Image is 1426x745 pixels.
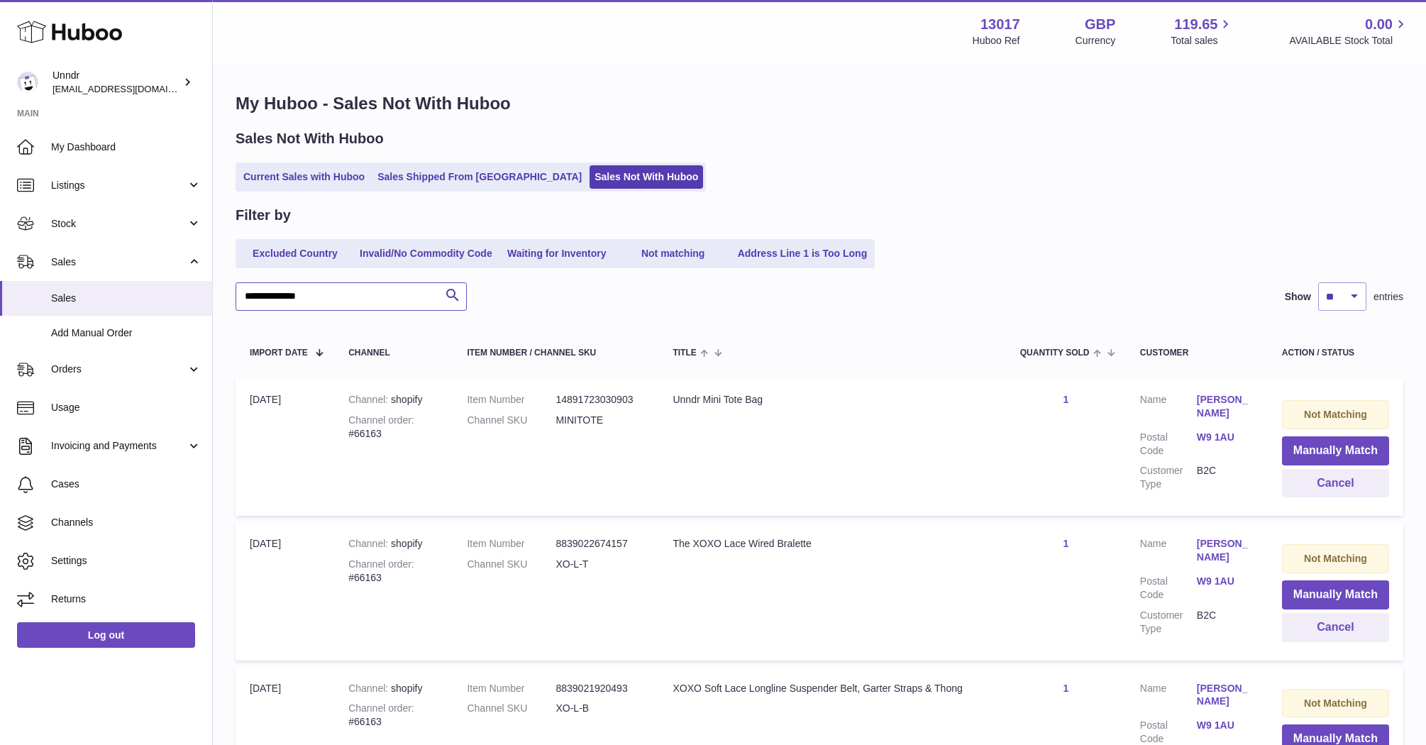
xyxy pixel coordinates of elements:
[1140,464,1197,491] dt: Customer Type
[348,702,438,729] div: #66163
[1171,34,1234,48] span: Total sales
[1140,393,1197,424] dt: Name
[590,165,703,189] a: Sales Not With Huboo
[355,242,497,265] a: Invalid/No Commodity Code
[1365,15,1393,34] span: 0.00
[1197,537,1254,564] a: [PERSON_NAME]
[1174,15,1217,34] span: 119.65
[1140,431,1197,458] dt: Postal Code
[1304,697,1367,709] strong: Not Matching
[1289,34,1409,48] span: AVAILABLE Stock Total
[51,478,201,491] span: Cases
[51,140,201,154] span: My Dashboard
[673,537,991,551] div: The XOXO Lace Wired Bralette
[1282,469,1389,498] button: Cancel
[236,129,384,148] h2: Sales Not With Huboo
[348,682,438,695] div: shopify
[51,592,201,606] span: Returns
[348,394,391,405] strong: Channel
[973,34,1020,48] div: Huboo Ref
[673,393,991,407] div: Unndr Mini Tote Bag
[1140,682,1197,712] dt: Name
[467,682,556,695] dt: Item Number
[348,414,438,441] div: #66163
[348,538,391,549] strong: Channel
[1282,580,1389,609] button: Manually Match
[1197,682,1254,709] a: [PERSON_NAME]
[1197,609,1254,636] dd: B2C
[51,516,201,529] span: Channels
[1304,409,1367,420] strong: Not Matching
[556,537,644,551] dd: 8839022674157
[467,558,556,571] dt: Channel SKU
[1197,393,1254,420] a: [PERSON_NAME]
[467,702,556,715] dt: Channel SKU
[348,393,438,407] div: shopify
[238,165,370,189] a: Current Sales with Huboo
[51,326,201,340] span: Add Manual Order
[1282,348,1389,358] div: Action / Status
[348,558,414,570] strong: Channel order
[467,537,556,551] dt: Item Number
[1140,537,1197,568] dt: Name
[372,165,587,189] a: Sales Shipped From [GEOGRAPHIC_DATA]
[1085,15,1115,34] strong: GBP
[1020,348,1090,358] span: Quantity Sold
[236,92,1403,115] h1: My Huboo - Sales Not With Huboo
[1285,290,1311,304] label: Show
[556,414,644,427] dd: MINITOTE
[1289,15,1409,48] a: 0.00 AVAILABLE Stock Total
[51,401,201,414] span: Usage
[556,682,644,695] dd: 8839021920493
[1304,553,1367,564] strong: Not Matching
[51,292,201,305] span: Sales
[556,702,644,715] dd: XO-L-B
[51,439,187,453] span: Invoicing and Payments
[236,206,291,225] h2: Filter by
[673,682,991,695] div: XOXO Soft Lace Longline Suspender Belt, Garter Straps & Thong
[51,179,187,192] span: Listings
[467,414,556,427] dt: Channel SKU
[250,348,308,358] span: Import date
[1197,431,1254,444] a: W9 1AU
[52,83,209,94] span: [EMAIL_ADDRESS][DOMAIN_NAME]
[51,217,187,231] span: Stock
[348,558,438,585] div: #66163
[17,622,195,648] a: Log out
[1140,575,1197,602] dt: Postal Code
[51,363,187,376] span: Orders
[1140,609,1197,636] dt: Customer Type
[1197,464,1254,491] dd: B2C
[238,242,352,265] a: Excluded Country
[556,393,644,407] dd: 14891723030903
[617,242,730,265] a: Not matching
[673,348,696,358] span: Title
[348,683,391,694] strong: Channel
[1063,683,1068,694] a: 1
[1197,719,1254,732] a: W9 1AU
[1063,394,1068,405] a: 1
[51,554,201,568] span: Settings
[348,702,414,714] strong: Channel order
[1282,436,1389,465] button: Manually Match
[1197,575,1254,588] a: W9 1AU
[500,242,614,265] a: Waiting for Inventory
[52,69,180,96] div: Unndr
[467,393,556,407] dt: Item Number
[733,242,873,265] a: Address Line 1 is Too Long
[51,255,187,269] span: Sales
[348,414,414,426] strong: Channel order
[17,72,38,93] img: sofiapanwar@gmail.com
[1140,348,1254,358] div: Customer
[1076,34,1116,48] div: Currency
[467,348,644,358] div: Item Number / Channel SKU
[980,15,1020,34] strong: 13017
[236,379,334,516] td: [DATE]
[348,348,438,358] div: Channel
[348,537,438,551] div: shopify
[556,558,644,571] dd: XO-L-T
[1374,290,1403,304] span: entries
[1282,613,1389,642] button: Cancel
[236,523,334,660] td: [DATE]
[1171,15,1234,48] a: 119.65 Total sales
